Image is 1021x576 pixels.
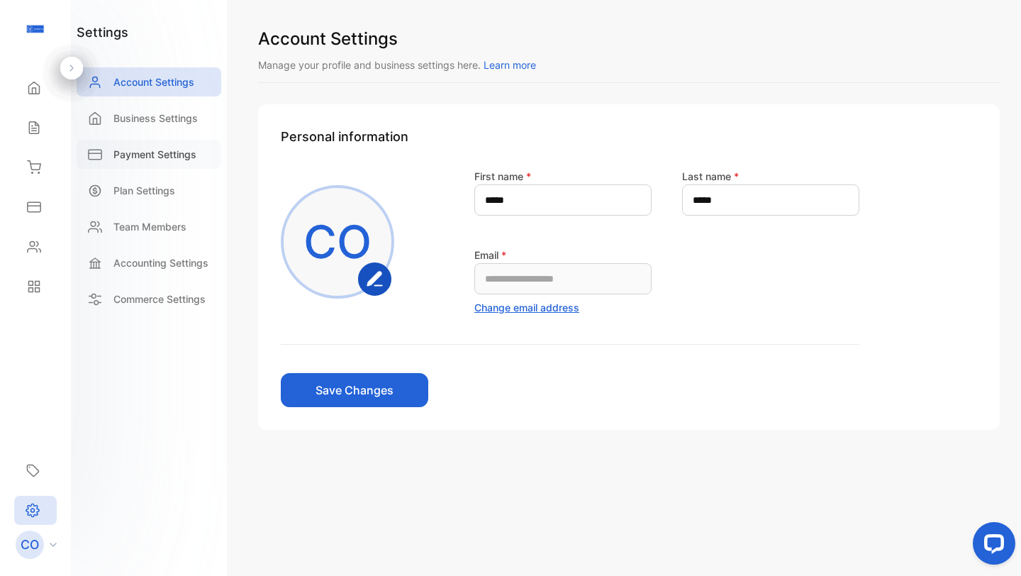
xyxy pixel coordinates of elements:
a: Payment Settings [77,140,221,169]
p: Manage your profile and business settings here. [258,57,1000,72]
label: First name [474,170,531,182]
a: Commerce Settings [77,284,221,314]
span: Learn more [484,59,536,71]
iframe: LiveChat chat widget [961,516,1021,576]
p: Accounting Settings [113,255,208,270]
a: Business Settings [77,104,221,133]
a: Plan Settings [77,176,221,205]
h1: Account Settings [258,26,1000,52]
h1: Personal information [281,127,977,146]
p: Commerce Settings [113,292,206,306]
p: CO [303,208,372,276]
p: Account Settings [113,74,194,89]
p: Team Members [113,219,186,234]
p: Business Settings [113,111,198,126]
p: Payment Settings [113,147,196,162]
label: Last name [682,170,739,182]
h1: settings [77,23,128,42]
p: Plan Settings [113,183,175,198]
button: Save Changes [281,373,428,407]
img: logo [25,18,46,40]
p: CO [21,536,39,554]
label: Email [474,249,506,261]
a: Accounting Settings [77,248,221,277]
button: Change email address [474,300,579,315]
a: Account Settings [77,67,221,96]
a: Team Members [77,212,221,241]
